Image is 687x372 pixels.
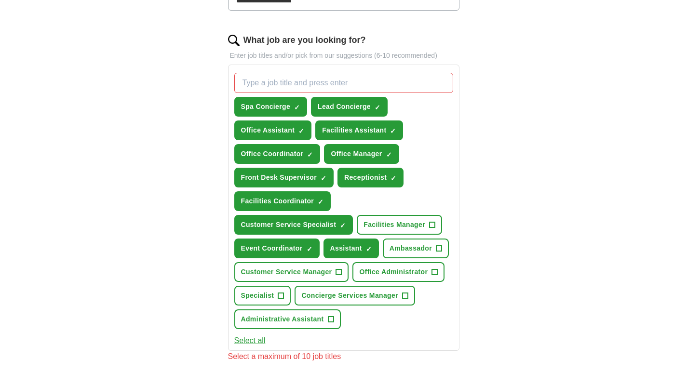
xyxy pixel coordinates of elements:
[337,168,404,187] button: Receptionist✓
[295,286,415,306] button: Concierge Services Manager
[359,267,428,277] span: Office Administrator
[241,125,295,135] span: Office Assistant
[234,239,320,258] button: Event Coordinator✓
[386,151,392,159] span: ✓
[234,335,266,346] button: Select all
[243,34,366,47] label: What job are you looking for?
[307,245,312,253] span: ✓
[241,243,303,253] span: Event Coordinator
[318,102,371,112] span: Lead Concierge
[391,174,396,182] span: ✓
[234,215,353,235] button: Customer Service Specialist✓
[324,144,399,164] button: Office Manager✓
[241,314,324,324] span: Administrative Assistant
[241,291,274,301] span: Specialist
[234,262,349,282] button: Customer Service Manager
[390,127,396,135] span: ✓
[234,120,312,140] button: Office Assistant✓
[298,127,304,135] span: ✓
[228,35,240,46] img: search.png
[330,243,362,253] span: Assistant
[352,262,445,282] button: Office Administrator
[241,173,317,183] span: Front Desk Supervisor
[322,125,386,135] span: Facilities Assistant
[390,243,432,253] span: Ambassador
[301,291,398,301] span: Concierge Services Manager
[366,245,372,253] span: ✓
[234,286,291,306] button: Specialist
[331,149,382,159] span: Office Manager
[234,168,334,187] button: Front Desk Supervisor✓
[241,196,314,206] span: Facilities Coordinator
[315,120,403,140] button: Facilities Assistant✓
[323,239,379,258] button: Assistant✓
[241,220,337,230] span: Customer Service Specialist
[344,173,387,183] span: Receptionist
[234,144,321,164] button: Office Coordinator✓
[241,102,291,112] span: Spa Concierge
[375,104,380,111] span: ✓
[311,97,388,117] button: Lead Concierge✓
[321,174,326,182] span: ✓
[234,97,308,117] button: Spa Concierge✓
[383,239,449,258] button: Ambassador
[234,191,331,211] button: Facilities Coordinator✓
[307,151,313,159] span: ✓
[241,149,304,159] span: Office Coordinator
[318,198,323,206] span: ✓
[234,73,453,93] input: Type a job title and press enter
[241,267,332,277] span: Customer Service Manager
[294,104,300,111] span: ✓
[228,51,459,61] p: Enter job titles and/or pick from our suggestions (6-10 recommended)
[228,351,459,362] div: Select a maximum of 10 job titles
[340,222,346,229] span: ✓
[364,220,425,230] span: Facilities Manager
[357,215,442,235] button: Facilities Manager
[234,309,341,329] button: Administrative Assistant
